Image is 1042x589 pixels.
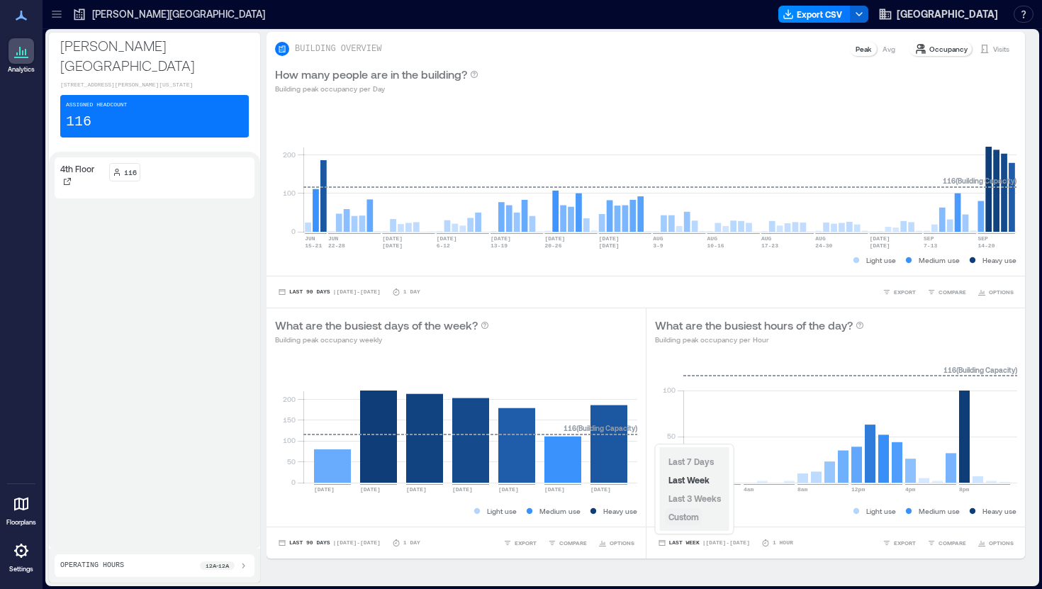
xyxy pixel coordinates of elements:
[975,536,1016,550] button: OPTIONS
[655,536,753,550] button: Last Week |[DATE]-[DATE]
[283,436,296,444] tspan: 100
[982,505,1016,517] p: Heavy use
[977,242,995,249] text: 14-20
[539,505,581,517] p: Medium use
[491,235,511,242] text: [DATE]
[666,508,702,525] button: Custom
[773,539,793,547] p: 1 Hour
[666,490,724,507] button: Last 3 Weeks
[206,561,229,570] p: 12a - 12a
[2,487,40,531] a: Floorplans
[406,486,427,493] text: [DATE]
[668,512,699,522] span: Custom
[599,235,620,242] text: [DATE]
[610,539,634,547] span: OPTIONS
[515,539,537,547] span: EXPORT
[595,536,637,550] button: OPTIONS
[815,235,826,242] text: AUG
[797,486,808,493] text: 8am
[283,150,296,159] tspan: 200
[291,478,296,486] tspan: 0
[880,285,919,299] button: EXPORT
[60,163,94,174] p: 4th Floor
[60,560,124,571] p: Operating Hours
[544,486,565,493] text: [DATE]
[66,112,91,132] p: 116
[653,242,663,249] text: 3-9
[919,254,960,266] p: Medium use
[707,235,718,242] text: AUG
[437,242,450,249] text: 6-12
[707,242,724,249] text: 10-16
[870,242,890,249] text: [DATE]
[894,539,916,547] span: EXPORT
[275,536,383,550] button: Last 90 Days |[DATE]-[DATE]
[993,43,1009,55] p: Visits
[305,235,315,242] text: JUN
[989,288,1014,296] span: OPTIONS
[959,486,970,493] text: 8pm
[897,7,998,21] span: [GEOGRAPHIC_DATA]
[124,167,137,178] p: 116
[982,254,1016,266] p: Heavy use
[977,235,988,242] text: SEP
[924,235,934,242] text: SEP
[275,317,478,334] p: What are the busiest days of the week?
[989,539,1014,547] span: OPTIONS
[778,6,851,23] button: Export CSV
[4,34,39,78] a: Analytics
[544,242,561,249] text: 20-26
[883,43,895,55] p: Avg
[314,486,335,493] text: [DATE]
[666,471,712,488] button: Last Week
[894,288,916,296] span: EXPORT
[92,7,265,21] p: [PERSON_NAME][GEOGRAPHIC_DATA]
[975,285,1016,299] button: OPTIONS
[452,486,473,493] text: [DATE]
[851,486,865,493] text: 12pm
[305,242,322,249] text: 15-21
[66,101,127,109] p: Assigned Headcount
[283,189,296,197] tspan: 100
[275,66,467,83] p: How many people are in the building?
[666,453,717,470] button: Last 7 Days
[545,536,590,550] button: COMPARE
[666,432,675,440] tspan: 50
[60,35,249,75] p: [PERSON_NAME][GEOGRAPHIC_DATA]
[866,254,896,266] p: Light use
[866,505,896,517] p: Light use
[870,235,890,242] text: [DATE]
[328,235,339,242] text: JUN
[662,386,675,394] tspan: 100
[275,334,489,345] p: Building peak occupancy weekly
[487,505,517,517] p: Light use
[275,83,478,94] p: Building peak occupancy per Day
[382,235,403,242] text: [DATE]
[874,3,1002,26] button: [GEOGRAPHIC_DATA]
[939,288,966,296] span: COMPARE
[291,227,296,235] tspan: 0
[655,334,864,345] p: Building peak occupancy per Hour
[382,242,403,249] text: [DATE]
[283,415,296,424] tspan: 150
[437,235,457,242] text: [DATE]
[498,486,519,493] text: [DATE]
[856,43,871,55] p: Peak
[60,81,249,89] p: [STREET_ADDRESS][PERSON_NAME][US_STATE]
[924,285,969,299] button: COMPARE
[283,395,296,403] tspan: 200
[603,505,637,517] p: Heavy use
[275,285,383,299] button: Last 90 Days |[DATE]-[DATE]
[559,539,587,547] span: COMPARE
[295,43,381,55] p: BUILDING OVERVIEW
[924,536,969,550] button: COMPARE
[328,242,345,249] text: 22-28
[403,288,420,296] p: 1 Day
[668,475,710,485] span: Last Week
[919,505,960,517] p: Medium use
[905,486,916,493] text: 4pm
[491,242,508,249] text: 13-19
[4,534,38,578] a: Settings
[815,242,832,249] text: 24-30
[761,235,772,242] text: AUG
